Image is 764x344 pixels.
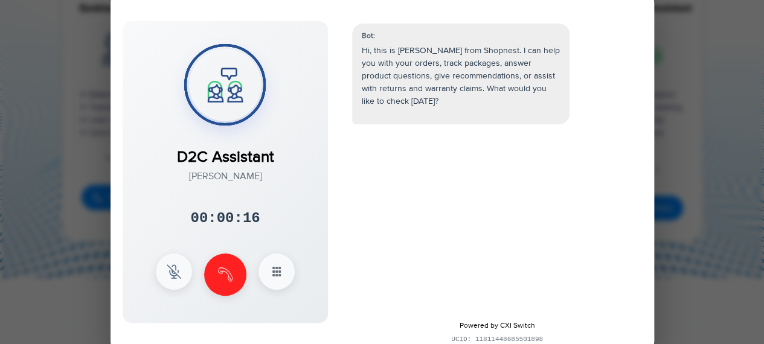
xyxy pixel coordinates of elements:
[362,31,560,42] div: Bot:
[218,267,233,282] img: end Icon
[362,44,560,107] p: Hi, this is [PERSON_NAME] from Shopnest. I can help you with your orders, track packages, answer ...
[167,264,181,279] img: mute Icon
[349,320,645,331] div: Powered by CXI Switch
[190,208,260,229] div: 00:00:16
[176,169,274,183] div: [PERSON_NAME]
[176,133,274,169] div: D2C Assistant​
